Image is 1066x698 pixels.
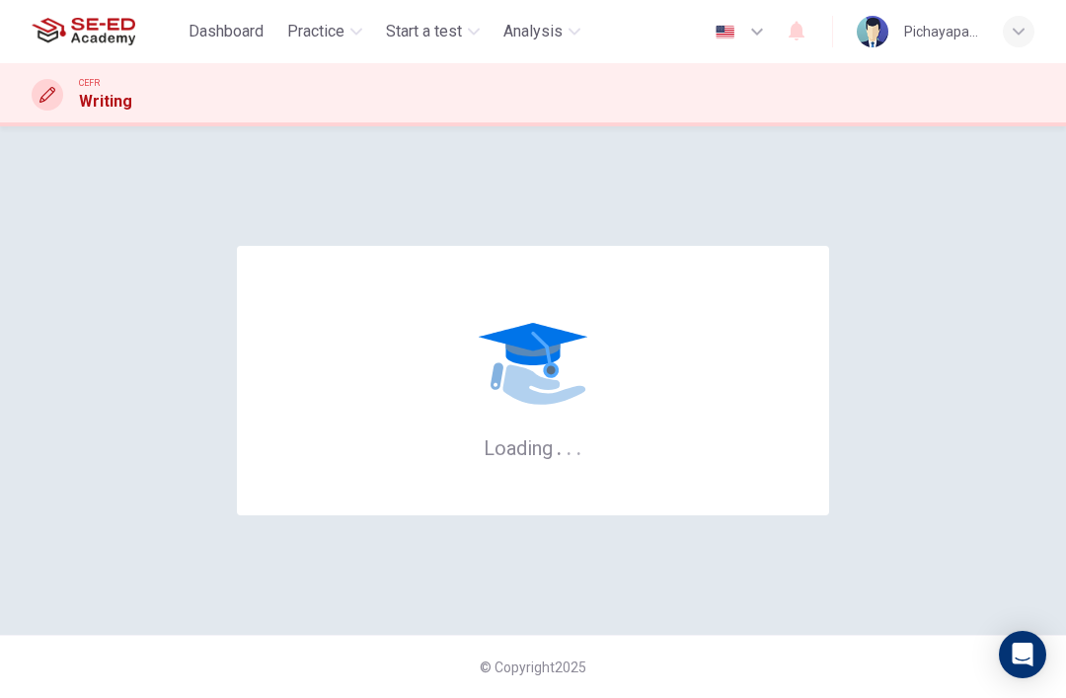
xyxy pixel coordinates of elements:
[32,12,135,51] img: SE-ED Academy logo
[503,20,563,43] span: Analysis
[32,12,181,51] a: SE-ED Academy logo
[386,20,462,43] span: Start a test
[279,14,370,49] button: Practice
[999,631,1046,678] div: Open Intercom Messenger
[79,76,100,90] span: CEFR
[556,429,563,462] h6: .
[189,20,264,43] span: Dashboard
[904,20,979,43] div: Pichayapa Thongtan
[566,429,572,462] h6: .
[79,90,132,114] h1: Writing
[181,14,271,49] button: Dashboard
[484,434,582,460] h6: Loading
[495,14,588,49] button: Analysis
[287,20,344,43] span: Practice
[857,16,888,47] img: Profile picture
[575,429,582,462] h6: .
[378,14,488,49] button: Start a test
[713,25,737,39] img: en
[480,659,586,675] span: © Copyright 2025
